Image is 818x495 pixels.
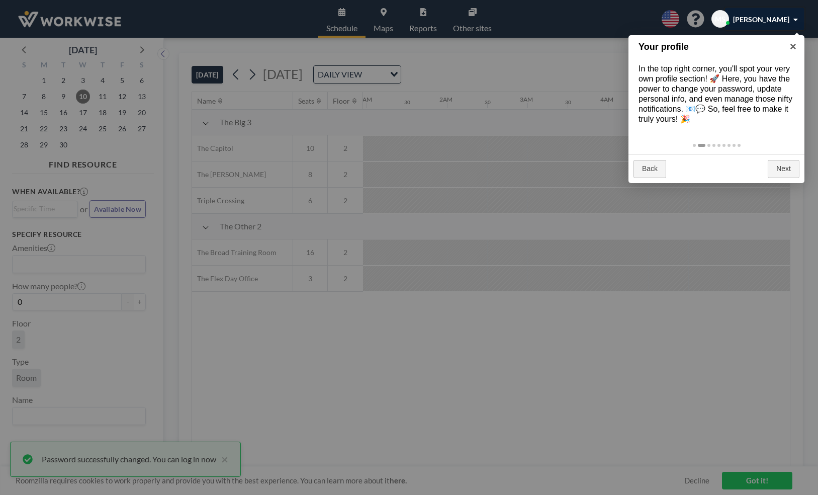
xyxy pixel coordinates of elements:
[715,15,725,24] span: MS
[628,54,804,134] div: In the top right corner, you'll spot your very own profile section! 🚀 Here, you have the power to...
[768,160,799,178] a: Next
[782,35,804,58] a: ×
[633,160,666,178] a: Back
[639,40,779,54] h1: Your profile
